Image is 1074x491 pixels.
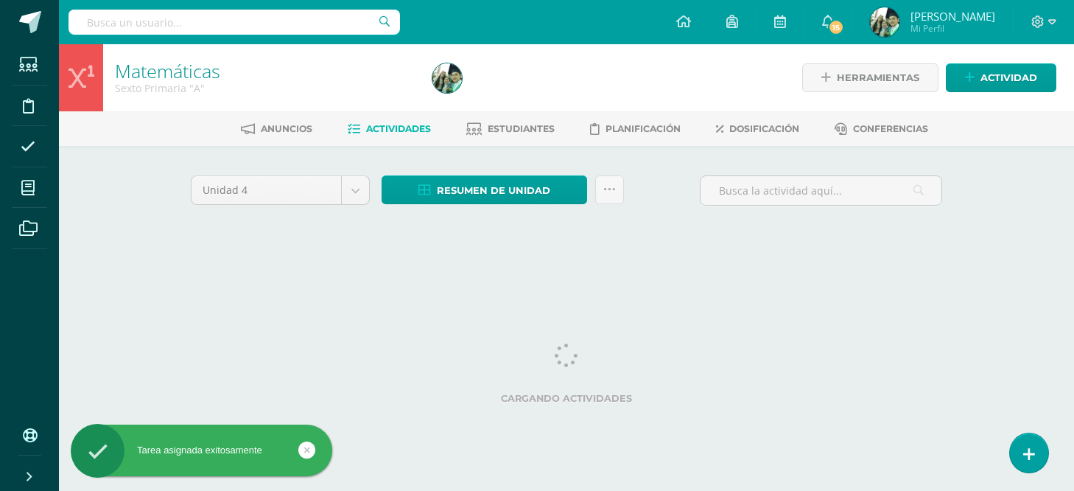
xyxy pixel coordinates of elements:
span: Actividades [366,123,431,134]
span: Mi Perfil [910,22,995,35]
a: Unidad 4 [192,176,369,204]
a: Actividades [348,117,431,141]
a: Matemáticas [115,58,220,83]
img: 636c08a088cb3a3e8b557639fb6bb726.png [870,7,899,37]
a: Estudiantes [466,117,555,141]
span: Estudiantes [488,123,555,134]
span: Resumen de unidad [437,177,550,204]
div: Sexto Primaria 'A' [115,81,415,95]
a: Anuncios [241,117,312,141]
a: Conferencias [835,117,928,141]
span: Herramientas [837,64,919,91]
span: Actividad [980,64,1037,91]
span: [PERSON_NAME] [910,9,995,24]
a: Herramientas [802,63,938,92]
a: Planificación [590,117,681,141]
a: Dosificación [716,117,799,141]
input: Busca la actividad aquí... [701,176,941,205]
span: 15 [828,19,844,35]
h1: Matemáticas [115,60,415,81]
span: Planificación [606,123,681,134]
span: Anuncios [261,123,312,134]
input: Busca un usuario... [69,10,400,35]
span: Conferencias [853,123,928,134]
div: Tarea asignada exitosamente [71,444,332,457]
label: Cargando actividades [191,393,942,404]
img: 636c08a088cb3a3e8b557639fb6bb726.png [432,63,462,93]
span: Unidad 4 [203,176,330,204]
a: Resumen de unidad [382,175,587,204]
a: Actividad [946,63,1056,92]
span: Dosificación [729,123,799,134]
